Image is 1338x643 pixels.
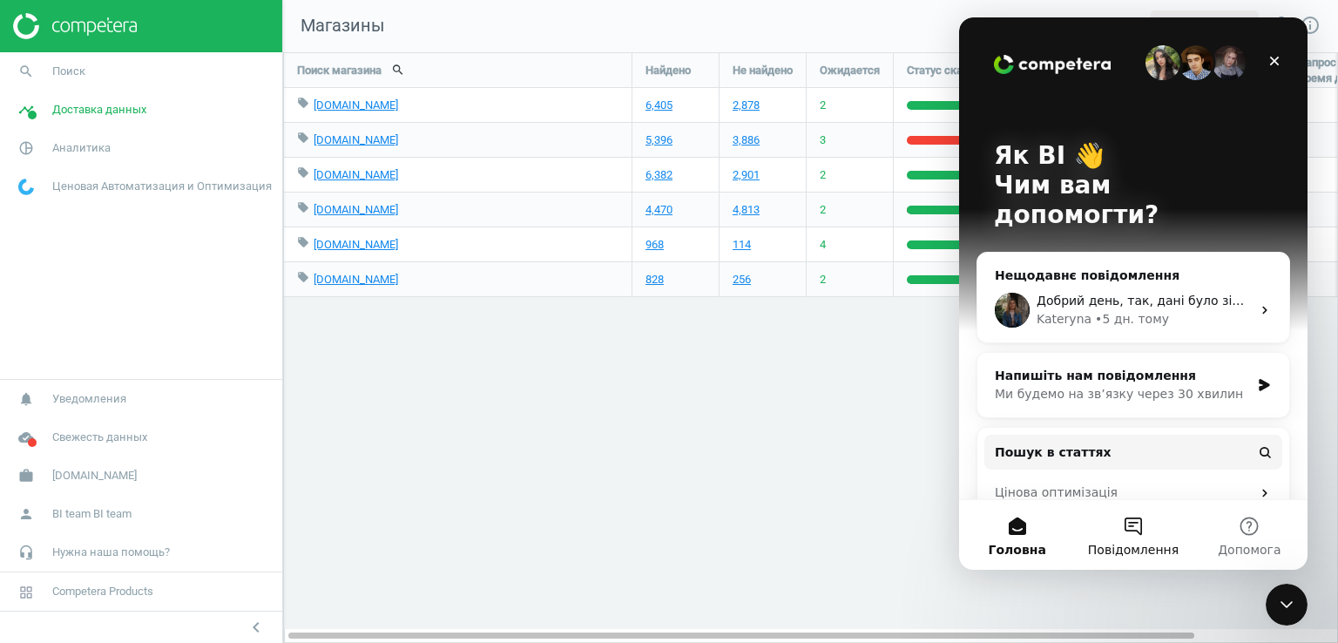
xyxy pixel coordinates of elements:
[959,17,1308,570] iframe: Intercom live chat
[1271,15,1292,36] i: settings
[10,536,43,569] i: headset_mic
[10,459,43,492] i: work
[52,179,272,194] span: Ценовая Автоматизация и Оптимизация
[314,98,398,112] a: [DOMAIN_NAME]
[10,55,43,88] i: search
[36,368,291,386] div: Ми будемо на зв’язку через 30 хвилин
[733,63,793,78] span: Не найдено
[1263,7,1300,44] button: settings
[645,272,664,288] a: 828
[10,382,43,416] i: notifications
[78,276,866,290] span: Добрий день, так, дані було зібрано та доступні в кабінеті. Дайте знати, якщо ви помітили будь-як...
[10,497,43,531] i: person
[1300,15,1321,36] i: info_outline
[1300,15,1321,37] a: info_outline
[52,506,132,522] span: BI team BI team
[17,335,331,401] div: Напишіть нам повідомленняМи будемо на зв’язку через 30 хвилин
[820,132,826,148] span: 3
[733,272,751,288] a: 256
[18,179,34,195] img: wGWNvw8QSZomAAAAABJRU5ErkJggg==
[52,545,170,560] span: Нужна наша помощь?
[284,53,632,87] div: Поиск магазина
[129,526,220,538] span: Повідомлення
[645,167,672,183] a: 6,382
[297,97,309,109] i: local_offer
[733,167,760,183] a: 2,901
[733,202,760,218] a: 4,813
[820,167,826,183] span: 2
[820,272,826,288] span: 2
[36,426,152,444] span: Пошук в статтях
[314,168,398,181] a: [DOMAIN_NAME]
[136,293,210,311] div: • 5 дн. тому
[645,202,672,218] a: 4,470
[78,293,132,311] div: Kateryna
[10,132,43,165] i: pie_chart_outlined
[1151,10,1259,42] button: add_circle_outlineДобавить
[314,133,398,146] a: [DOMAIN_NAME]
[297,201,309,213] i: local_offer
[314,238,398,251] a: [DOMAIN_NAME]
[645,98,672,113] a: 6,405
[297,132,309,144] i: local_offer
[314,273,398,286] a: [DOMAIN_NAME]
[300,28,331,59] div: Закрити
[1266,584,1308,626] iframe: Intercom live chat
[297,271,309,283] i: local_offer
[246,617,267,638] i: chevron_left
[234,616,278,639] button: chevron_left
[259,526,321,538] span: Допомога
[382,55,415,85] button: search
[645,63,691,78] span: Найдено
[297,166,309,179] i: local_offer
[52,140,111,156] span: Аналитика
[907,63,1017,78] span: Статус сканирования
[820,237,826,253] span: 4
[52,102,146,118] span: Доставка данных
[314,203,398,216] a: [DOMAIN_NAME]
[29,526,86,538] span: Головна
[645,132,672,148] a: 5,396
[733,237,751,253] a: 114
[52,391,126,407] span: Уведомления
[820,202,826,218] span: 2
[52,430,147,445] span: Свежесть данных
[297,236,309,248] i: local_offer
[820,98,826,113] span: 2
[283,14,385,38] span: Магазины
[10,93,43,126] i: timeline
[10,421,43,454] i: cloud_done
[733,98,760,113] a: 2,878
[116,483,232,552] button: Повідомлення
[52,584,153,599] span: Competera Products
[36,349,291,368] div: Напишіть нам повідомлення
[25,459,323,491] div: Цінова оптимізація
[52,64,85,79] span: Поиск
[25,417,323,452] button: Пошук в статтях
[820,63,880,78] span: Ожидается
[233,483,348,552] button: Допомога
[52,468,137,484] span: [DOMAIN_NAME]
[733,132,760,148] a: 3,886
[36,466,292,484] div: Цінова оптимізація
[13,13,137,39] img: ajHJNr6hYgQAAAAASUVORK5CYII=
[645,237,664,253] a: 968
